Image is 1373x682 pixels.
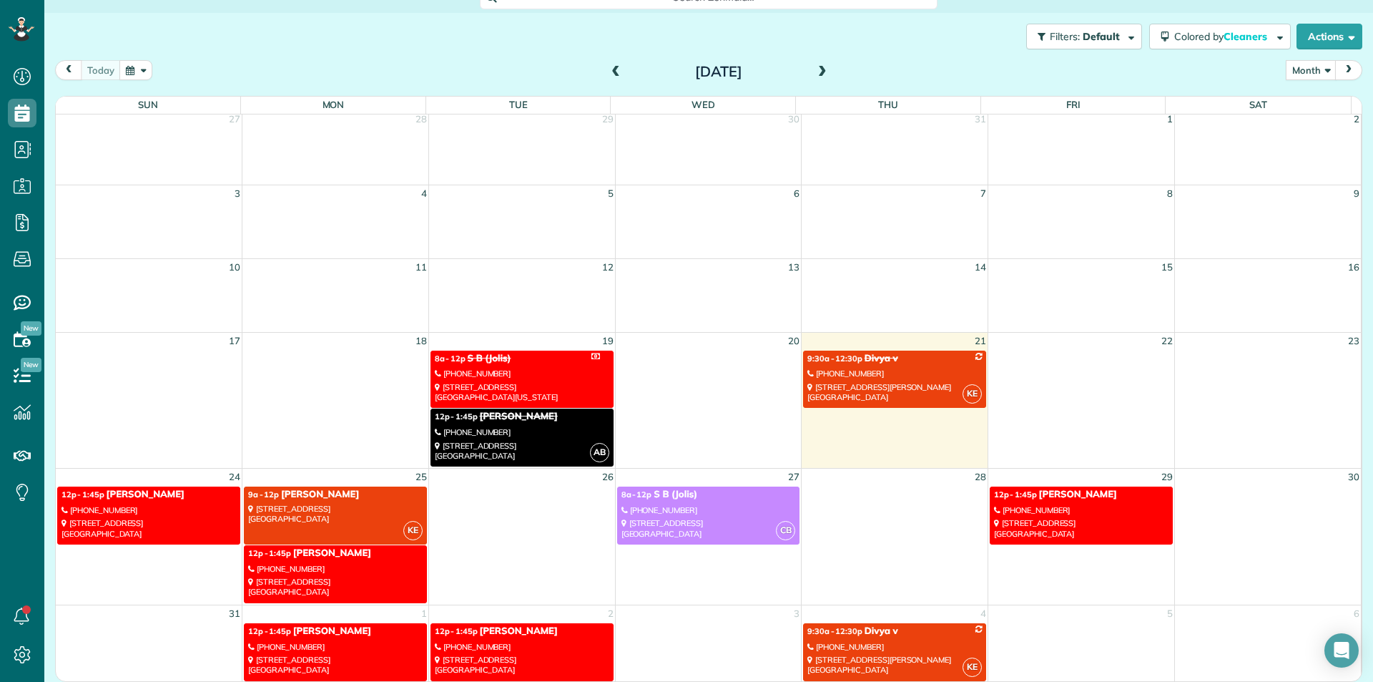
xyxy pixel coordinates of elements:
span: KE [403,521,423,540]
a: 26 [601,469,615,485]
div: [PHONE_NUMBER] [807,369,982,379]
div: [STREET_ADDRESS][PERSON_NAME] [GEOGRAPHIC_DATA] [807,655,982,676]
div: [STREET_ADDRESS] [GEOGRAPHIC_DATA] [435,441,609,462]
a: 20 [787,333,801,349]
button: Filters: Default [1026,24,1142,49]
a: 10 [227,259,242,276]
button: next [1335,60,1362,79]
div: [PHONE_NUMBER] [61,505,236,515]
span: 8a - 12p [621,489,652,500]
span: 12p - 1:45p [248,626,291,636]
span: 12p - 1:45p [994,489,1037,500]
a: 15 [1160,259,1174,276]
span: [PERSON_NAME] [479,625,557,637]
a: 16 [1347,259,1361,276]
div: [PHONE_NUMBER] [435,642,609,652]
div: [STREET_ADDRESS] [GEOGRAPHIC_DATA] [61,518,236,539]
a: 29 [601,111,615,127]
a: 27 [227,111,242,127]
a: 22 [1160,333,1174,349]
span: CB [776,521,795,540]
a: 21 [973,333,988,349]
span: New [21,321,41,336]
a: 23 [1347,333,1361,349]
a: 14 [973,259,988,276]
a: 4 [979,605,988,622]
a: 6 [1352,605,1361,622]
a: 3 [792,605,801,622]
a: 31 [227,605,242,622]
a: 28 [414,111,428,127]
span: [PERSON_NAME] [1039,489,1117,500]
a: 2 [1352,111,1361,127]
a: 9 [1352,185,1361,202]
div: [STREET_ADDRESS] [GEOGRAPHIC_DATA] [435,655,609,676]
div: Open Intercom Messenger [1324,633,1359,668]
div: [PHONE_NUMBER] [435,427,609,437]
button: Month [1286,60,1337,79]
a: 1 [1166,111,1174,127]
span: Cleaners [1224,30,1269,43]
a: Filters: Default [1019,24,1142,49]
h2: [DATE] [629,64,808,79]
span: [PERSON_NAME] [107,489,184,500]
a: 6 [792,185,801,202]
a: 30 [1347,469,1361,485]
span: S B (Jolis) [654,489,697,500]
button: prev [55,60,82,79]
span: [PERSON_NAME] [281,489,359,500]
span: 12p - 1:45p [435,411,478,422]
span: New [21,358,41,372]
div: [PHONE_NUMBER] [248,564,423,574]
span: Divya v [865,353,898,364]
span: 9:30a - 12:30p [807,626,862,636]
a: 31 [973,111,988,127]
a: 17 [227,333,242,349]
span: S B (Jolis) [468,353,511,364]
span: Sat [1249,99,1267,110]
a: 27 [787,469,801,485]
div: [STREET_ADDRESS] [GEOGRAPHIC_DATA] [248,504,423,525]
span: Default [1083,30,1121,43]
div: [PHONE_NUMBER] [248,642,423,652]
a: 7 [979,185,988,202]
span: KE [963,658,982,677]
a: 5 [606,185,615,202]
div: [STREET_ADDRESS] [GEOGRAPHIC_DATA] [994,518,1168,539]
span: Wed [692,99,715,110]
a: 25 [414,469,428,485]
span: Thu [878,99,898,110]
a: 4 [420,185,428,202]
span: Divya v [865,625,898,637]
a: 1 [420,605,428,622]
span: AB [590,443,609,462]
div: [STREET_ADDRESS] [GEOGRAPHIC_DATA] [248,655,423,676]
span: Mon [323,99,345,110]
span: KE [963,384,982,404]
span: 8a - 12p [435,354,466,364]
span: 9:30a - 12:30p [807,354,862,364]
div: [STREET_ADDRESS] [GEOGRAPHIC_DATA] [621,518,796,539]
span: [PERSON_NAME] [293,625,371,637]
span: [PERSON_NAME] [479,411,557,422]
a: 30 [787,111,801,127]
span: 12p - 1:45p [435,626,478,636]
a: 29 [1160,469,1174,485]
button: Colored byCleaners [1149,24,1291,49]
a: 2 [606,605,615,622]
div: [STREET_ADDRESS] [GEOGRAPHIC_DATA] [248,577,423,598]
a: 24 [227,469,242,485]
div: [PHONE_NUMBER] [621,505,796,515]
span: 12p - 1:45p [248,548,291,558]
div: [PHONE_NUMBER] [994,505,1168,515]
span: Tue [509,99,528,110]
a: 11 [414,259,428,276]
span: Filters: [1050,30,1080,43]
a: 3 [233,185,242,202]
div: [STREET_ADDRESS] [GEOGRAPHIC_DATA][US_STATE] [435,382,609,403]
a: 8 [1166,185,1174,202]
span: [PERSON_NAME] [293,547,371,559]
span: Fri [1066,99,1081,110]
div: [STREET_ADDRESS][PERSON_NAME] [GEOGRAPHIC_DATA] [807,382,982,403]
span: 9a - 12p [248,489,279,500]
